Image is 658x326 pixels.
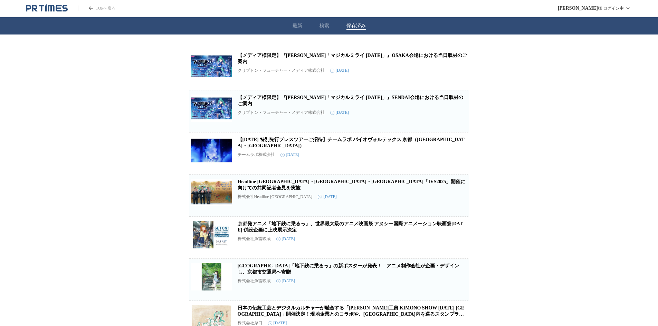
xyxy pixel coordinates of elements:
[346,23,366,29] button: 保存済み
[318,194,337,199] time: [DATE]
[238,68,325,73] p: クリプトン・フューチャー・メディア株式会社
[293,23,302,29] button: 最新
[238,194,313,200] p: 株式会社Headline [GEOGRAPHIC_DATA]
[191,52,232,80] img: 【メディア様限定】『初音ミク「マジカルミライ 2025」』OSAKA会場における当日取材のご案内
[78,6,116,11] a: PR TIMESのトップページはこちら
[191,95,232,122] img: 【メディア様限定】『初音ミク「マジカルミライ 2025」』SENDAI会場における当日取材のご案内
[238,179,466,190] a: Headline [GEOGRAPHIC_DATA]・[GEOGRAPHIC_DATA]・[GEOGRAPHIC_DATA]「IVS2025」開催に向けての共同記者会見を実施
[26,4,68,12] a: PR TIMESのトップページはこちら
[238,137,465,148] a: 【[DATE] 特別先行プレスツアーご招待】チームラボ バイオヴォルテックス 京都（[GEOGRAPHIC_DATA]・[GEOGRAPHIC_DATA]）
[276,236,295,241] time: [DATE]
[280,152,299,157] time: [DATE]
[558,6,598,11] span: [PERSON_NAME]
[238,263,459,275] a: [GEOGRAPHIC_DATA]「地下鉄に乗るっ」の新ポスターが発表！ アニメ制作会社が企画・デザインし、京都市交通局へ寄贈
[320,23,329,29] button: 検索
[238,320,263,326] p: 株式会社糸口
[238,53,467,64] a: 【メディア様限定】『[PERSON_NAME]「マジカルミライ [DATE]」』OSAKA会場における当日取材のご案内
[191,137,232,164] img: 【8月5日(火) 特別先行プレスツアーご招待】チームラボ バイオヴォルテックス 京都（京都市・南区）
[238,236,271,242] p: 株式会社魚雷映蔵
[191,263,232,290] img: 京都市「地下鉄に乗るっ」の新ポスターが発表！ アニメ制作会社が企画・デザインし、京都市交通局へ寄贈
[191,179,232,206] img: Headline Japan・京都府・京都市「IVS2025」開催に向けての共同記者会見を実施
[330,110,349,115] time: [DATE]
[238,278,271,284] p: 株式会社魚雷映蔵
[238,95,463,106] a: 【メディア様限定】『[PERSON_NAME]「マジカルミライ [DATE]」』SENDAI会場における当日取材のご案内
[238,110,325,116] p: クリプトン・フューチャー・メディア株式会社
[238,305,465,323] a: 日本の伝統工芸とデジタルカルチャーが融合する「[PERSON_NAME]工房 KIMONO SHOW [DATE] [GEOGRAPHIC_DATA]」開催決定！現地企業とのコラボや、[GEOG...
[276,278,295,284] time: [DATE]
[268,320,287,326] time: [DATE]
[238,152,275,158] p: チームラボ株式会社
[330,68,349,73] time: [DATE]
[238,221,463,233] a: 京都発アニメ「地下鉄に乗るっ」、世界最大級のアニメ映画祭 アヌシー国際アニメーション映画祭[DATE] 併設企画に上映展示決定
[191,221,232,248] img: 京都発アニメ「地下鉄に乗るっ」、世界最大級のアニメ映画祭 アヌシー国際アニメーション映画祭2025 併設企画に上映展示決定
